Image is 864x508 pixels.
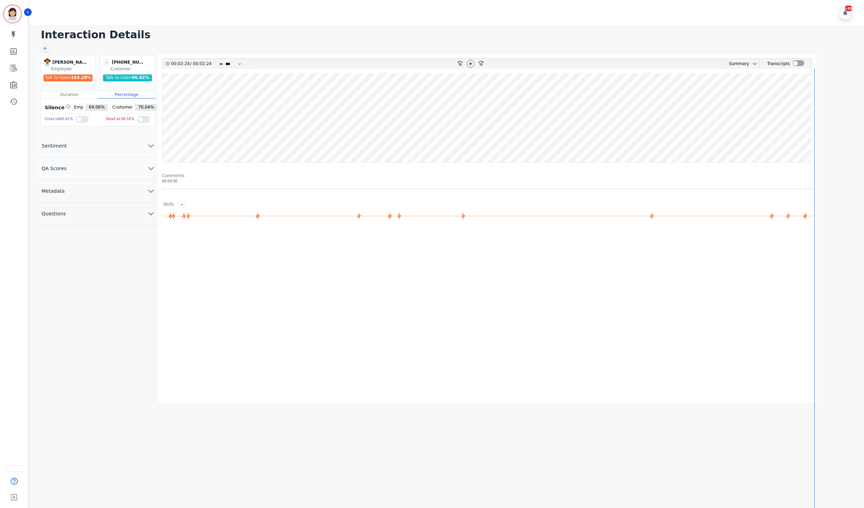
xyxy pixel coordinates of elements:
[106,114,134,124] div: Dead air 38.16 %
[86,104,107,111] span: 69.06 %
[51,66,94,72] div: Employee
[71,75,91,80] span: 103.28 %
[162,178,812,184] div: 00:00:00
[845,6,853,11] div: +99
[162,173,812,178] div: Comments
[36,157,158,180] button: QA Scores chevron down
[43,104,71,111] div: Silence
[98,91,155,98] div: Percentage
[110,104,135,111] span: Customer
[43,74,93,81] div: Talk to listen
[36,210,72,217] span: Questions
[36,142,72,149] span: Sentiment
[723,59,749,69] div: Summary
[752,61,758,66] svg: chevron down
[36,165,72,172] span: QA Scores
[132,75,149,80] span: 96.82 %
[111,66,153,72] div: Customer
[45,114,73,124] div: Cross talk 0.01 %
[41,91,98,98] div: Duration
[171,59,190,69] div: 00:02:24
[147,209,155,218] svg: chevron down
[147,164,155,173] svg: chevron down
[36,188,70,195] span: Metadata
[36,135,158,157] button: Sentiment chevron down
[71,104,86,111] span: Emp
[163,201,174,208] div: Skills
[103,74,152,81] div: Talk to listen
[112,58,147,66] div: [PHONE_NUMBER]
[147,187,155,195] svg: chevron down
[135,104,157,111] span: 70.04 %
[53,58,87,66] div: [PERSON_NAME]
[147,142,155,150] svg: chevron down
[767,59,790,69] div: Transcripts
[4,6,21,22] img: Bordered avatar
[36,203,158,225] button: Questions chevron down
[103,58,111,66] span: -
[749,61,758,66] button: chevron down
[171,59,214,69] div: /
[192,59,211,69] div: 00:02:24
[36,180,158,203] button: Metadata chevron down
[41,29,857,41] h1: Interaction Details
